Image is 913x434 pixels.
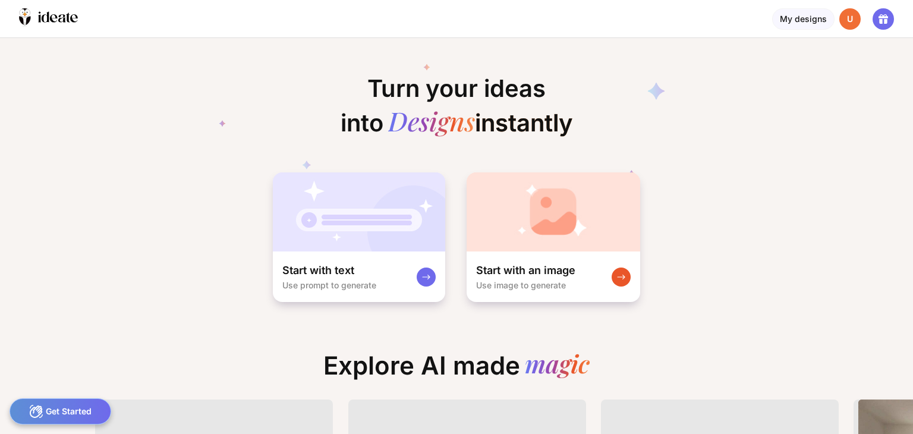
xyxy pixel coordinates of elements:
[314,351,599,390] div: Explore AI made
[273,172,445,251] img: startWithTextCardBg.jpg
[525,351,590,380] div: magic
[476,263,575,278] div: Start with an image
[772,8,835,30] div: My designs
[10,398,111,424] div: Get Started
[282,280,376,290] div: Use prompt to generate
[839,8,861,30] div: U
[282,263,354,278] div: Start with text
[476,280,566,290] div: Use image to generate
[467,172,640,251] img: startWithImageCardBg.jpg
